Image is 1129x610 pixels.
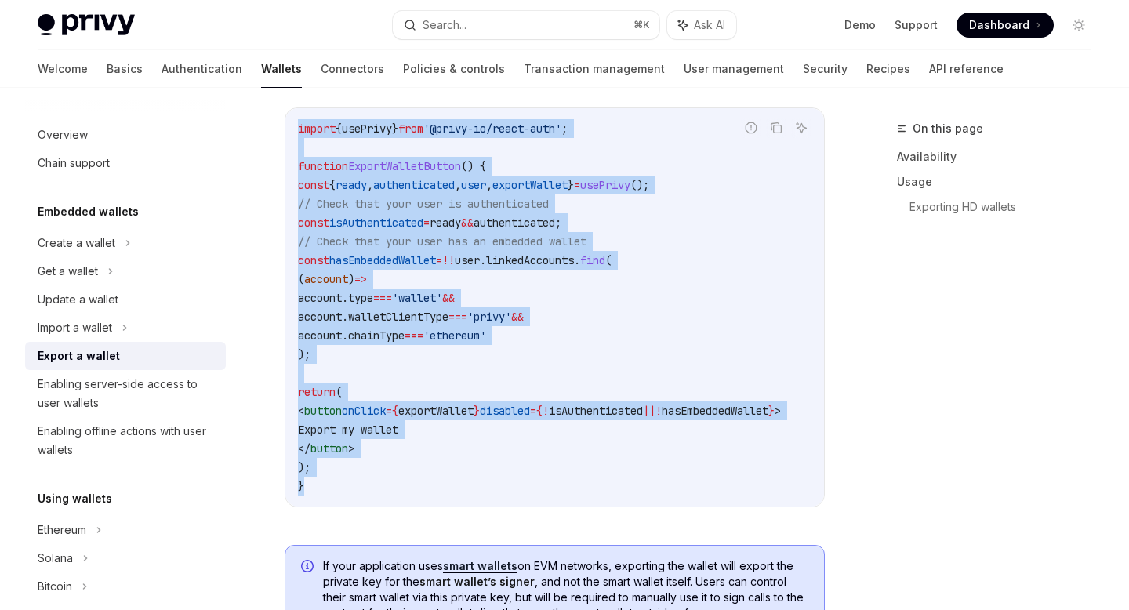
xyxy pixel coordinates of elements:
[298,347,310,361] span: );
[580,178,630,192] span: usePrivy
[348,441,354,456] span: >
[455,253,480,267] span: user
[38,202,139,221] h5: Embedded wallets
[913,119,983,138] span: On this page
[304,404,342,418] span: button
[298,178,329,192] span: const
[38,290,118,309] div: Update a wallet
[336,385,342,399] span: (
[467,310,511,324] span: 'privy'
[38,125,88,144] div: Overview
[373,178,455,192] span: authenticated
[348,329,405,343] span: chainType
[461,216,474,230] span: &&
[480,253,486,267] span: .
[436,253,442,267] span: =
[25,370,226,417] a: Enabling server-side access to user wallets
[442,291,455,305] span: &&
[38,577,72,596] div: Bitcoin
[329,178,336,192] span: {
[38,14,135,36] img: light logo
[298,479,304,493] span: }
[38,318,112,337] div: Import a wallet
[423,216,430,230] span: =
[448,310,467,324] span: ===
[107,50,143,88] a: Basics
[430,216,461,230] span: ready
[423,122,561,136] span: '@privy-io/react-auth'
[329,216,423,230] span: isAuthenticated
[342,404,386,418] span: onClick
[957,13,1054,38] a: Dashboard
[38,262,98,281] div: Get a wallet
[775,404,781,418] span: >
[298,310,342,324] span: account
[561,122,568,136] span: ;
[423,16,466,34] div: Search...
[38,347,120,365] div: Export a wallet
[348,310,448,324] span: walletClientType
[321,50,384,88] a: Connectors
[298,253,329,267] span: const
[630,178,649,192] span: ();
[373,291,392,305] span: ===
[480,404,530,418] span: disabled
[298,423,398,437] span: Export my wallet
[348,291,373,305] span: type
[461,178,486,192] span: user
[348,272,354,286] span: )
[301,560,317,576] svg: Info
[38,549,73,568] div: Solana
[474,404,480,418] span: }
[298,385,336,399] span: return
[929,50,1004,88] a: API reference
[386,404,392,418] span: =
[655,404,662,418] span: !
[555,216,561,230] span: ;
[1066,13,1091,38] button: Toggle dark mode
[474,216,555,230] span: authenticated
[398,404,474,418] span: exportWallet
[969,17,1029,33] span: Dashboard
[38,375,216,412] div: Enabling server-side access to user wallets
[568,178,574,192] span: }
[791,118,811,138] button: Ask AI
[298,441,310,456] span: </
[38,50,88,88] a: Welcome
[643,404,655,418] span: ||
[803,50,848,88] a: Security
[897,169,1104,194] a: Usage
[486,253,574,267] span: linkedAccounts
[662,404,768,418] span: hasEmbeddedWallet
[298,460,310,474] span: );
[38,489,112,508] h5: Using wallets
[38,422,216,459] div: Enabling offline actions with user wallets
[298,404,304,418] span: <
[392,291,442,305] span: 'wallet'
[405,329,423,343] span: ===
[298,329,342,343] span: account
[423,329,486,343] span: 'ethereum'
[38,234,115,252] div: Create a wallet
[393,11,659,39] button: Search...⌘K
[298,122,336,136] span: import
[261,50,302,88] a: Wallets
[574,253,580,267] span: .
[298,234,586,249] span: // Check that your user has an embedded wallet
[403,50,505,88] a: Policies & controls
[486,178,492,192] span: ,
[336,178,367,192] span: ready
[392,122,398,136] span: }
[530,404,536,418] span: =
[461,159,486,173] span: () {
[511,310,524,324] span: &&
[492,178,568,192] span: exportWallet
[741,118,761,138] button: Report incorrect code
[298,197,549,211] span: // Check that your user is authenticated
[336,122,342,136] span: {
[574,178,580,192] span: =
[25,342,226,370] a: Export a wallet
[866,50,910,88] a: Recipes
[310,441,348,456] span: button
[766,118,786,138] button: Copy the contents from the code block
